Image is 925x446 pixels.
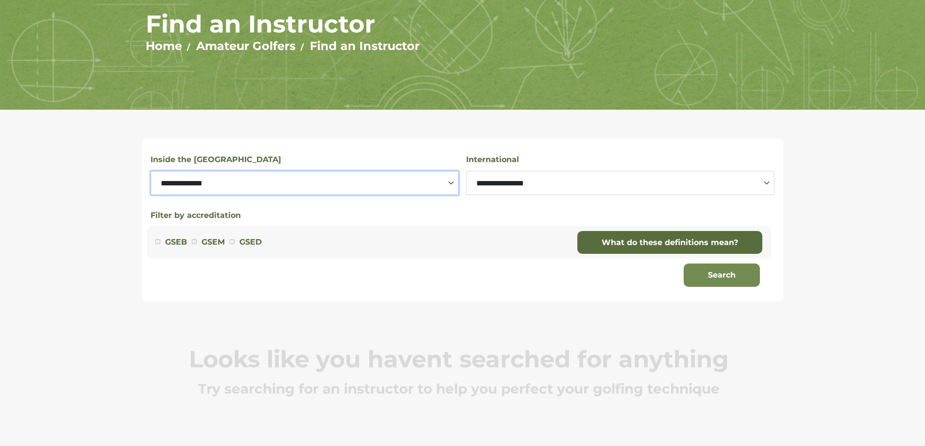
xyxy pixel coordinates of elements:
p: Looks like you havent searched for anything [147,345,771,373]
label: International [466,153,519,166]
select: Select a country [466,171,774,195]
label: GSEM [202,236,225,248]
p: Try searching for an instructor to help you perfect your golfing technique [147,380,771,397]
label: GSED [239,236,262,248]
label: GSEB [165,236,187,248]
button: Filter by accreditation [151,210,241,221]
select: Select a state [151,171,459,195]
a: Home [146,39,182,53]
button: Search [684,264,760,287]
label: Inside the [GEOGRAPHIC_DATA] [151,153,281,166]
a: Find an Instructor [310,39,420,53]
a: What do these definitions mean? [577,231,762,254]
a: Amateur Golfers [196,39,296,53]
h1: Find an Instructor [146,9,779,39]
